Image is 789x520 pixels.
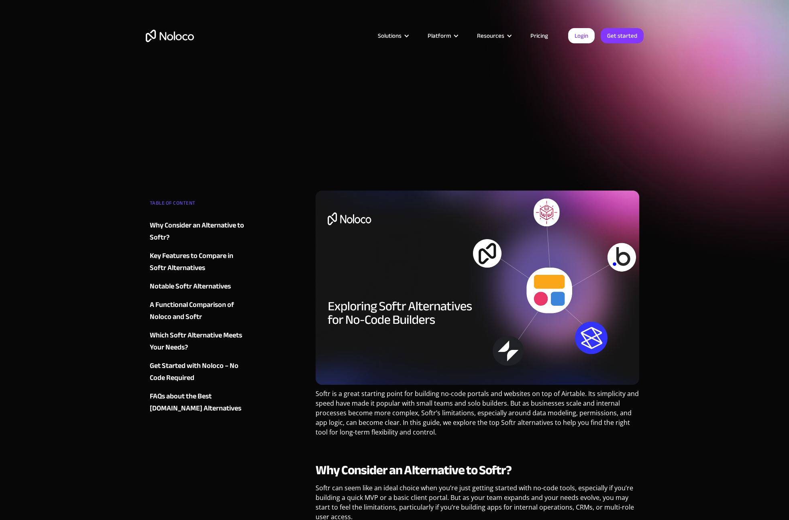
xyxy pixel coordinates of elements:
strong: Why Consider an Alternative to Softr? [316,458,512,482]
div: TABLE OF CONTENT [150,197,247,213]
a: FAQs about the Best [DOMAIN_NAME] Alternatives [150,390,247,414]
p: Softr is a great starting point for building no-code portals and websites on top of Airtable. Its... [316,389,640,443]
a: Key Features to Compare in Softr Alternatives [150,250,247,274]
a: Which Softr Alternative Meets Your Needs? [150,329,247,353]
div: Solutions [378,30,402,41]
div: Resources [477,30,504,41]
div: Notable Softr Alternatives [150,280,231,292]
a: A Functional Comparison of Noloco and Softr [150,299,247,323]
div: Resources [467,30,520,41]
a: Get Started with Noloco – No Code Required [150,360,247,384]
a: Notable Softr Alternatives [150,280,247,292]
div: Platform [418,30,467,41]
div: Platform [428,30,451,41]
a: home [146,30,194,42]
a: Pricing [520,30,558,41]
a: Get started [601,28,644,43]
div: Solutions [368,30,418,41]
a: Login [568,28,595,43]
a: Why Consider an Alternative to Softr? [150,219,247,244]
